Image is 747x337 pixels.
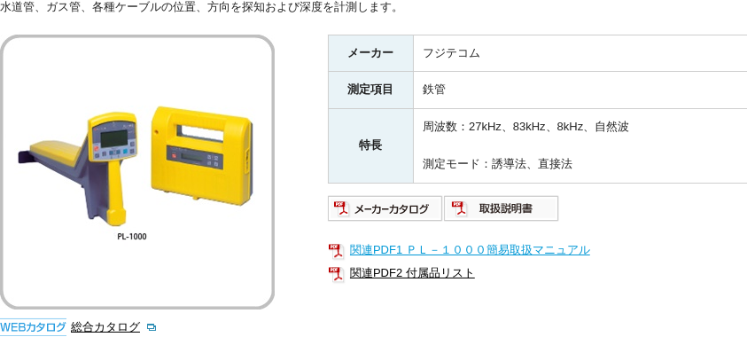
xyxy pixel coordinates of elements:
img: メーカーカタログ [328,194,444,223]
a: 取扱説明書 [444,206,560,219]
img: 取扱説明書 [444,194,560,223]
th: 特長 [329,109,414,183]
a: メーカーカタログ [328,206,444,219]
th: 測定項目 [329,72,414,109]
a: 総合カタログ [71,320,158,333]
th: メーカー [329,35,414,72]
